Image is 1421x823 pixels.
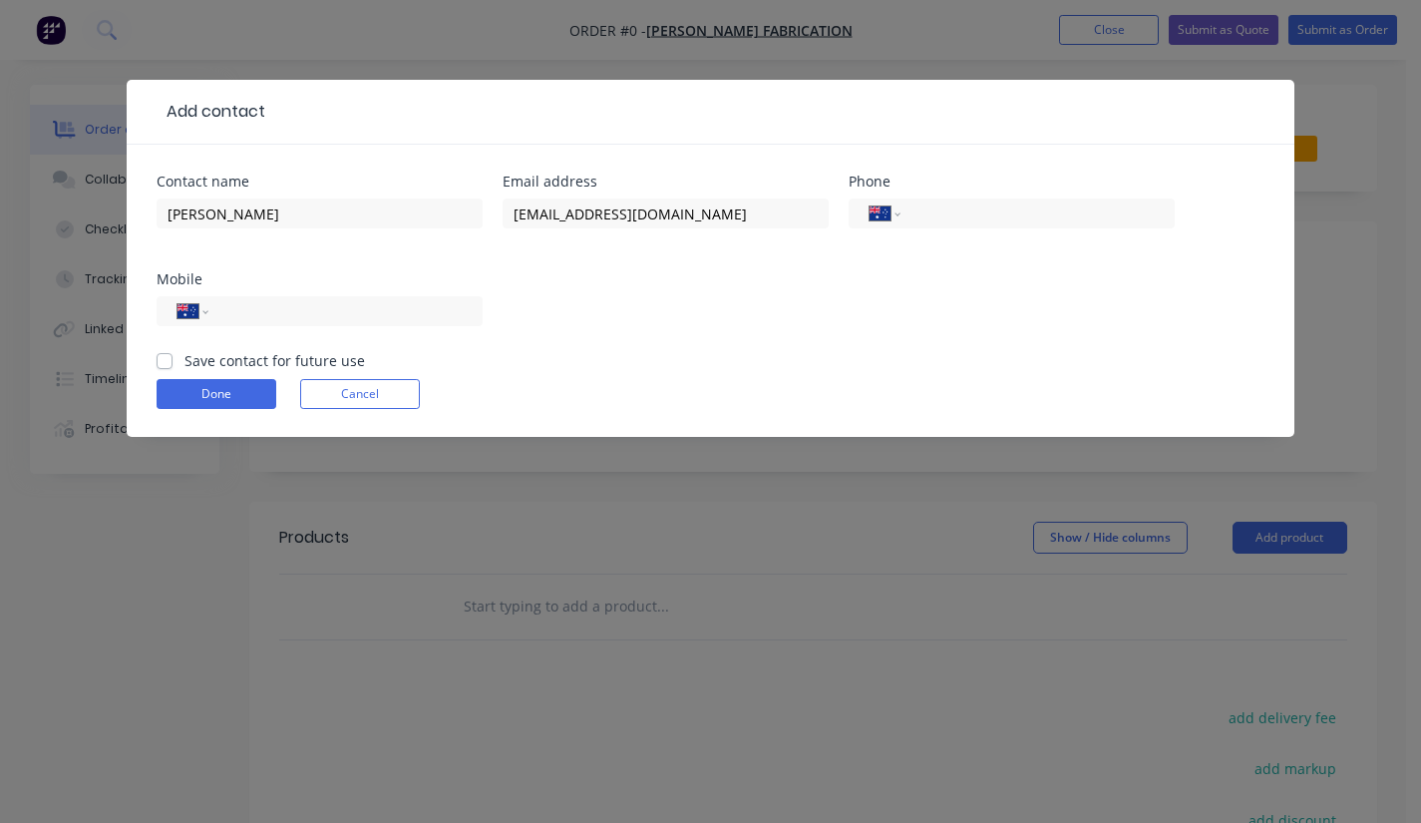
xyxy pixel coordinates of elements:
[300,379,420,409] button: Cancel
[157,175,483,189] div: Contact name
[849,175,1175,189] div: Phone
[503,175,829,189] div: Email address
[157,100,265,124] div: Add contact
[157,272,483,286] div: Mobile
[157,379,276,409] button: Done
[184,350,365,371] label: Save contact for future use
